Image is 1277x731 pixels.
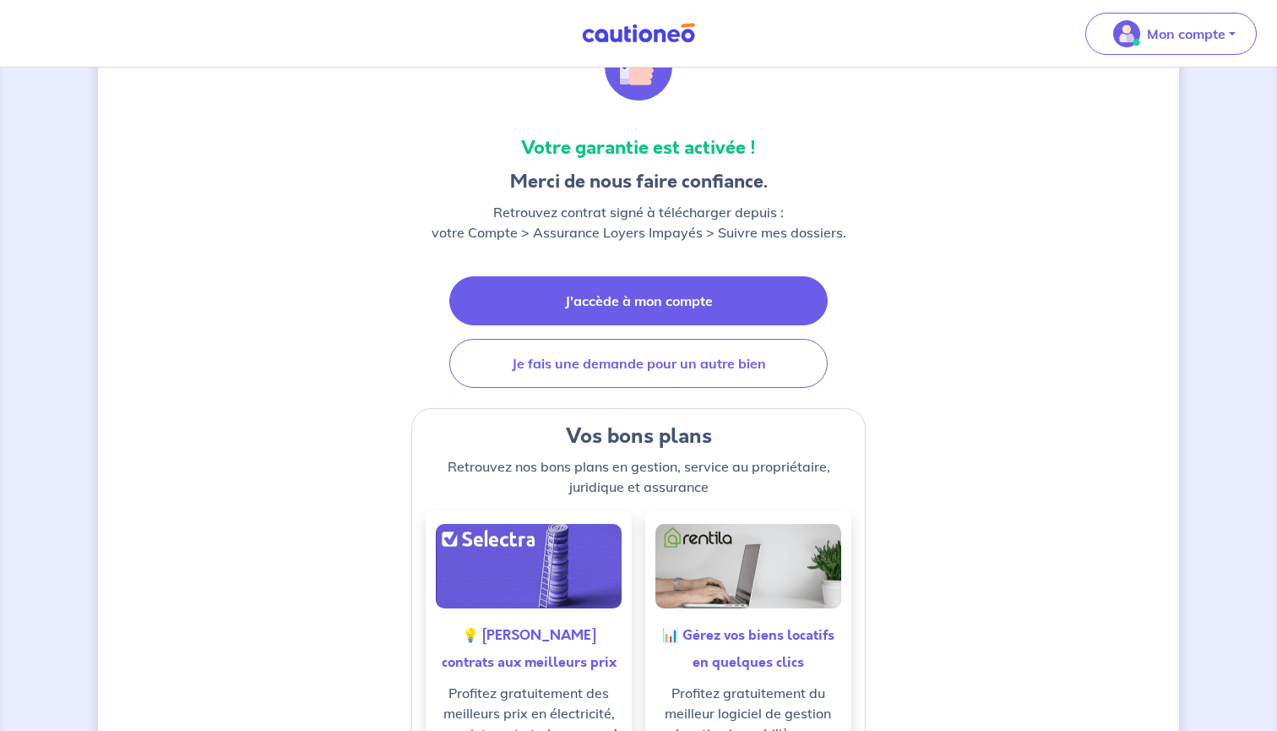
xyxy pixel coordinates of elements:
a: Je fais une demande pour un autre bien [449,339,828,388]
strong: Votre garantie est activée ! [521,134,756,161]
img: good-deals-selectra.alt [436,524,621,608]
p: Mon compte [1147,24,1225,44]
h5: 💡 [PERSON_NAME] contrats aux meilleurs prix [439,622,618,676]
img: illu_account_valid_menu.svg [1113,20,1140,47]
a: J'accède à mon compte [449,276,828,325]
p: Retrouvez contrat signé à télécharger depuis : votre Compte > Assurance Loyers Impayés > Suivre m... [432,202,846,243]
img: Cautioneo [575,23,702,44]
h5: 📊 Gérez vos biens locatifs en quelques clics [659,622,838,676]
img: good-deals-rentila.alt [655,524,840,608]
h3: Merci de nous faire confiance. [432,168,846,195]
button: illu_account_valid_menu.svgMon compte [1085,13,1257,55]
p: Retrouvez nos bons plans en gestion, service au propriétaire, juridique et assurance [426,456,851,497]
h4: Vos bons plans [426,423,851,450]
